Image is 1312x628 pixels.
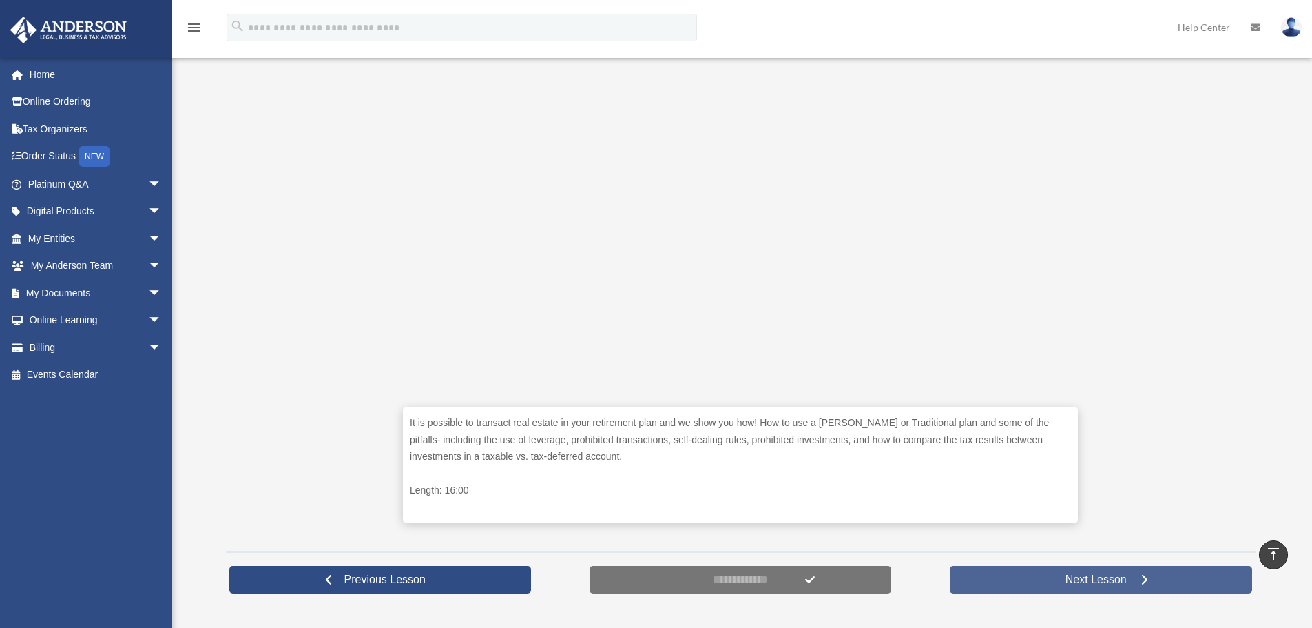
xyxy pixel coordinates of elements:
[148,170,176,199] span: arrow_drop_down
[10,307,183,334] a: Online Learningarrow_drop_down
[1281,17,1302,37] img: User Pic
[1054,573,1138,587] span: Next Lesson
[229,566,532,594] a: Previous Lesson
[10,88,183,116] a: Online Ordering
[148,334,176,362] span: arrow_drop_down
[10,170,183,198] a: Platinum Q&Aarrow_drop_down
[79,146,110,167] div: NEW
[10,61,183,88] a: Home
[10,115,183,143] a: Tax Organizers
[148,198,176,226] span: arrow_drop_down
[186,24,202,36] a: menu
[148,307,176,335] span: arrow_drop_down
[230,19,245,34] i: search
[403,21,1078,401] iframe: Self-Directed IRA, 401K, and Real Estate
[148,252,176,281] span: arrow_drop_down
[950,566,1252,594] a: Next Lesson
[10,252,183,280] a: My Anderson Teamarrow_drop_down
[10,361,183,389] a: Events Calendar
[10,279,183,307] a: My Documentsarrow_drop_down
[10,225,183,252] a: My Entitiesarrow_drop_down
[6,17,131,43] img: Anderson Advisors Platinum Portal
[10,143,183,171] a: Order StatusNEW
[10,334,183,361] a: Billingarrow_drop_down
[10,198,183,225] a: Digital Productsarrow_drop_down
[186,19,202,36] i: menu
[333,573,437,587] span: Previous Lesson
[410,414,1071,465] p: It is possible to transact real estate in your retirement plan and we show you how! How to use a ...
[148,225,176,253] span: arrow_drop_down
[148,279,176,307] span: arrow_drop_down
[410,482,1071,499] p: Length: 16:00
[1265,546,1282,563] i: vertical_align_top
[1259,540,1288,569] a: vertical_align_top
